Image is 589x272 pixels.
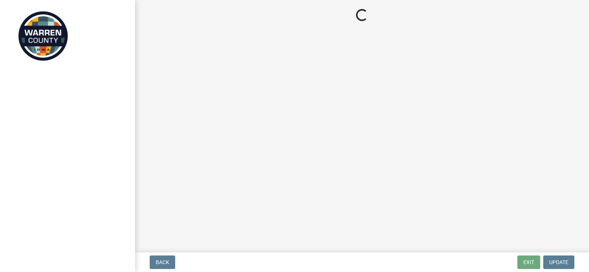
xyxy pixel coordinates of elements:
span: Back [156,259,169,265]
img: Warren County, Iowa [15,8,71,64]
span: Update [549,259,568,265]
button: Update [543,255,574,269]
button: Exit [517,255,540,269]
button: Back [150,255,175,269]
